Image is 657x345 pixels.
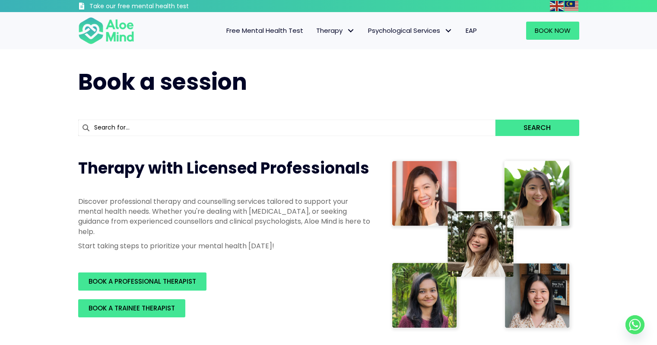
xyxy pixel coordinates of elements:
[78,120,496,136] input: Search for...
[550,1,564,11] img: en
[535,26,571,35] span: Book Now
[226,26,303,35] span: Free Mental Health Test
[78,196,372,237] p: Discover professional therapy and counselling services tailored to support your mental health nee...
[89,2,235,11] h3: Take our free mental health test
[78,241,372,251] p: Start taking steps to prioritize your mental health [DATE]!
[526,22,579,40] a: Book Now
[442,25,455,37] span: Psychological Services: submenu
[310,22,362,40] a: TherapyTherapy: submenu
[78,272,206,291] a: BOOK A PROFESSIONAL THERAPIST
[466,26,477,35] span: EAP
[565,1,579,11] a: Malay
[146,22,483,40] nav: Menu
[78,2,235,12] a: Take our free mental health test
[550,1,565,11] a: English
[368,26,453,35] span: Psychological Services
[389,158,574,333] img: Therapist collage
[78,299,185,317] a: BOOK A TRAINEE THERAPIST
[220,22,310,40] a: Free Mental Health Test
[89,304,175,313] span: BOOK A TRAINEE THERAPIST
[459,22,483,40] a: EAP
[495,120,579,136] button: Search
[625,315,644,334] a: Whatsapp
[362,22,459,40] a: Psychological ServicesPsychological Services: submenu
[316,26,355,35] span: Therapy
[78,157,369,179] span: Therapy with Licensed Professionals
[89,277,196,286] span: BOOK A PROFESSIONAL THERAPIST
[78,66,247,98] span: Book a session
[345,25,357,37] span: Therapy: submenu
[78,16,134,45] img: Aloe mind Logo
[565,1,578,11] img: ms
